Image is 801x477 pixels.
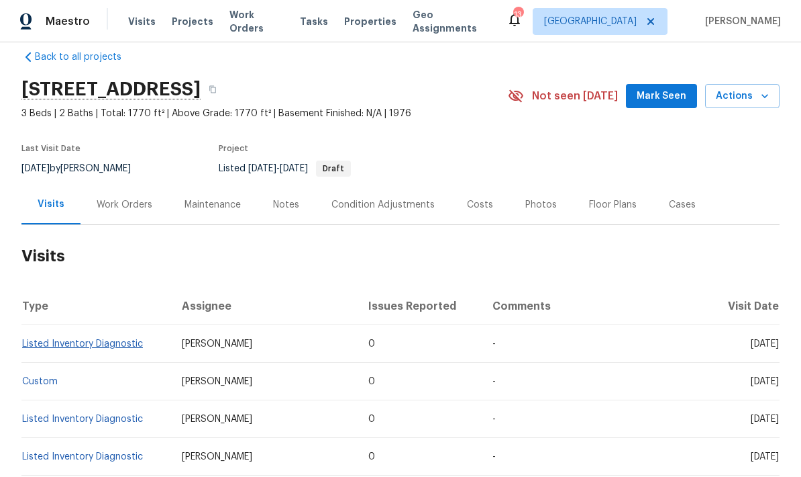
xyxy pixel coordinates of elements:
span: 0 [368,339,375,349]
a: Listed Inventory Diagnostic [22,452,143,462]
span: - [492,415,496,424]
span: [PERSON_NAME] [182,415,252,424]
th: Comments [482,288,709,325]
div: Visits [38,198,64,211]
span: [PERSON_NAME] [182,452,252,462]
span: Tasks [300,17,328,26]
span: [PERSON_NAME] [182,339,252,349]
span: - [492,339,496,349]
span: [GEOGRAPHIC_DATA] [544,15,637,28]
div: Photos [525,198,557,212]
span: - [492,452,496,462]
span: Visits [128,15,156,28]
span: [DATE] [751,377,779,386]
div: Notes [273,198,299,212]
th: Issues Reported [358,288,481,325]
span: [DATE] [21,164,50,173]
span: Geo Assignments [413,8,490,35]
span: Maestro [46,15,90,28]
span: - [492,377,496,386]
span: Actions [716,88,769,105]
span: 0 [368,377,375,386]
a: Listed Inventory Diagnostic [22,415,143,424]
button: Copy Address [201,77,225,101]
span: 0 [368,452,375,462]
span: [DATE] [751,339,779,349]
button: Actions [705,84,780,109]
th: Visit Date [709,288,780,325]
span: Draft [317,165,350,173]
span: Last Visit Date [21,144,81,153]
span: [PERSON_NAME] [182,377,252,386]
span: [PERSON_NAME] [700,15,781,28]
a: Back to all projects [21,50,150,64]
div: 13 [513,8,523,21]
div: Cases [669,198,696,212]
div: Condition Adjustments [331,198,435,212]
a: Custom [22,377,58,386]
h2: Visits [21,225,780,288]
div: Costs [467,198,493,212]
span: 0 [368,415,375,424]
span: Project [219,144,248,153]
span: Projects [172,15,213,28]
span: Not seen [DATE] [532,89,618,103]
button: Mark Seen [626,84,697,109]
div: Maintenance [184,198,241,212]
span: [DATE] [751,415,779,424]
div: by [PERSON_NAME] [21,161,147,177]
div: Work Orders [97,198,152,212]
span: [DATE] [751,452,779,462]
th: Assignee [171,288,358,325]
a: Listed Inventory Diagnostic [22,339,143,349]
span: - [248,164,308,173]
span: Mark Seen [637,88,686,105]
span: [DATE] [280,164,308,173]
div: Floor Plans [589,198,637,212]
span: [DATE] [248,164,276,173]
th: Type [21,288,171,325]
span: 3 Beds | 2 Baths | Total: 1770 ft² | Above Grade: 1770 ft² | Basement Finished: N/A | 1976 [21,107,508,120]
span: Properties [344,15,396,28]
span: Listed [219,164,351,173]
span: Work Orders [229,8,284,35]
